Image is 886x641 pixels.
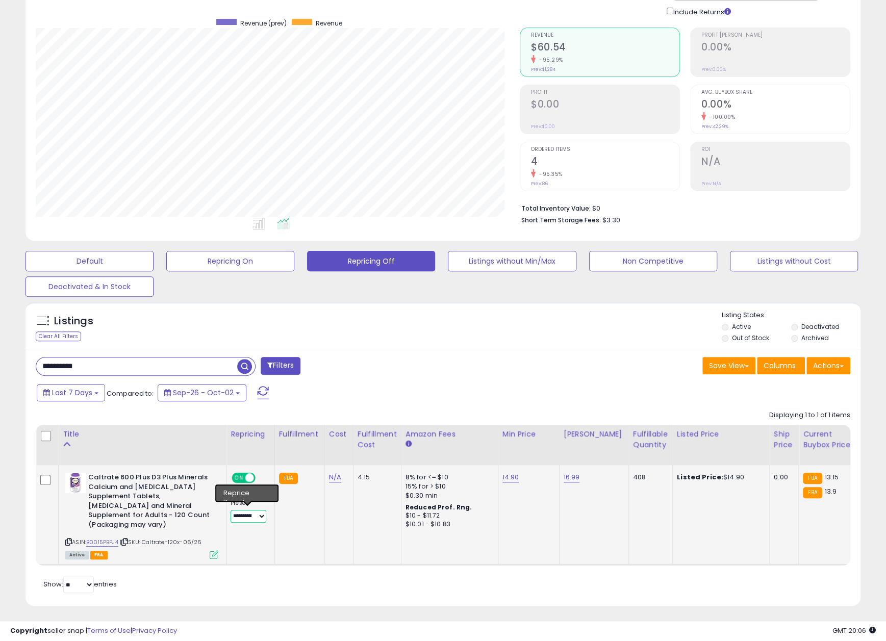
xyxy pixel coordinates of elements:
[701,41,850,55] h2: 0.00%
[307,251,435,271] button: Repricing Off
[531,41,679,55] h2: $60.54
[832,626,876,635] span: 2025-10-10 20:06 GMT
[701,156,850,169] h2: N/A
[757,357,805,374] button: Columns
[633,473,665,482] div: 408
[406,503,472,511] b: Reduced Prof. Rng.
[732,334,769,342] label: Out of Stock
[531,33,679,38] span: Revenue
[279,473,298,484] small: FBA
[448,251,576,271] button: Listings without Min/Max
[54,314,93,328] h5: Listings
[536,56,563,64] small: -95.29%
[701,147,850,152] span: ROI
[52,388,92,398] span: Last 7 Days
[702,357,755,374] button: Save View
[261,357,300,375] button: Filters
[406,511,490,520] div: $10 - $11.72
[88,473,212,532] b: Caltrate 600 Plus D3 Plus Minerals Calcium and [MEDICAL_DATA] Supplement Tablets, [MEDICAL_DATA] ...
[358,429,397,450] div: Fulfillment Cost
[329,472,341,482] a: N/A
[406,473,490,482] div: 8% for <= $10
[701,123,728,130] small: Prev: 42.29%
[701,66,726,72] small: Prev: 0.00%
[240,19,287,28] span: Revenue (prev)
[602,215,620,225] span: $3.30
[706,113,735,121] small: -100.00%
[722,311,860,320] p: Listing States:
[406,520,490,529] div: $10.01 - $10.83
[732,322,751,331] label: Active
[90,551,108,559] span: FBA
[801,322,840,331] label: Deactivated
[701,98,850,112] h2: 0.00%
[10,626,47,635] strong: Copyright
[589,251,717,271] button: Non Competitive
[803,473,822,484] small: FBA
[531,181,548,187] small: Prev: 86
[406,429,494,440] div: Amazon Fees
[730,251,858,271] button: Listings without Cost
[825,486,837,496] span: 13.9
[769,411,850,420] div: Displaying 1 to 1 of 1 items
[659,6,743,17] div: Include Returns
[65,473,218,558] div: ASIN:
[701,33,850,38] span: Profit [PERSON_NAME]
[65,473,86,493] img: 41QkDH3Z7xL._SL40_.jpg
[521,204,591,213] b: Total Inventory Value:
[37,384,105,401] button: Last 7 Days
[701,181,721,187] small: Prev: N/A
[564,472,580,482] a: 16.99
[158,384,246,401] button: Sep-26 - Oct-02
[521,201,843,214] li: $0
[774,429,794,450] div: Ship Price
[406,491,490,500] div: $0.30 min
[63,429,222,440] div: Title
[531,123,555,130] small: Prev: $0.00
[502,472,519,482] a: 14.90
[677,472,723,482] b: Listed Price:
[358,473,393,482] div: 4.15
[26,276,154,297] button: Deactivated & In Stock
[677,429,765,440] div: Listed Price
[10,626,177,636] div: seller snap | |
[107,389,154,398] span: Compared to:
[132,626,177,635] a: Privacy Policy
[531,147,679,152] span: Ordered Items
[825,472,839,482] span: 13.15
[254,474,270,482] span: OFF
[677,473,762,482] div: $14.90
[120,538,201,546] span: | SKU: Caltrate-120x-06/26
[173,388,234,398] span: Sep-26 - Oct-02
[521,216,601,224] b: Short Term Storage Fees:
[26,251,154,271] button: Default
[536,170,563,178] small: -95.35%
[564,429,624,440] div: [PERSON_NAME]
[633,429,668,450] div: Fulfillable Quantity
[86,538,118,547] a: B0015PBPJ4
[801,334,829,342] label: Archived
[406,482,490,491] div: 15% for > $10
[166,251,294,271] button: Repricing On
[279,429,320,440] div: Fulfillment
[502,429,555,440] div: Min Price
[65,551,89,559] span: All listings currently available for purchase on Amazon
[231,429,270,440] div: Repricing
[406,440,412,449] small: Amazon Fees.
[231,489,267,498] div: Win BuyBox
[87,626,131,635] a: Terms of Use
[701,90,850,95] span: Avg. Buybox Share
[774,473,791,482] div: 0.00
[233,474,245,482] span: ON
[764,361,796,371] span: Columns
[329,429,349,440] div: Cost
[36,331,81,341] div: Clear All Filters
[531,66,555,72] small: Prev: $1,284
[531,156,679,169] h2: 4
[803,487,822,498] small: FBA
[231,500,267,523] div: Preset:
[803,429,855,450] div: Current Buybox Price
[531,90,679,95] span: Profit
[43,579,117,589] span: Show: entries
[806,357,850,374] button: Actions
